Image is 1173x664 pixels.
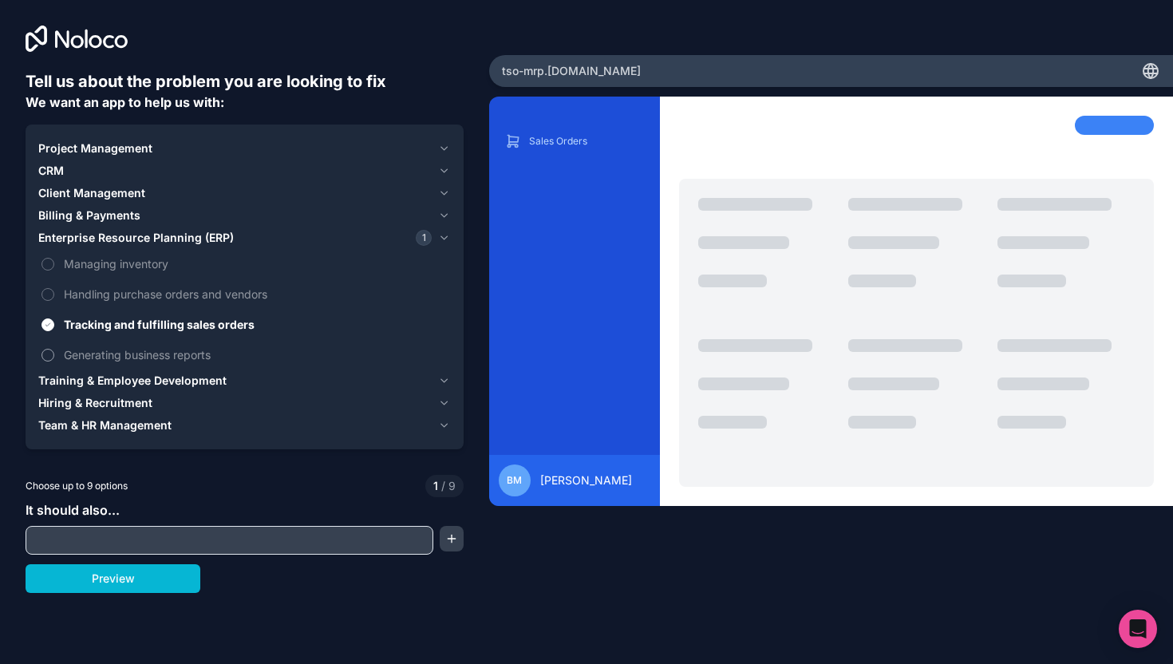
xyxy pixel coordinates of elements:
[38,417,172,433] span: Team & HR Management
[438,478,456,494] span: 9
[38,370,451,392] button: Training & Employee Development
[38,185,145,201] span: Client Management
[441,479,445,492] span: /
[416,230,432,246] span: 1
[64,316,448,333] span: Tracking and fulfilling sales orders
[26,502,120,518] span: It should also...
[38,207,140,223] span: Billing & Payments
[38,414,451,437] button: Team & HR Management
[540,472,632,488] span: [PERSON_NAME]
[507,474,522,487] span: BM
[64,346,448,363] span: Generating business reports
[26,479,128,493] span: Choose up to 9 options
[64,286,448,302] span: Handling purchase orders and vendors
[64,255,448,272] span: Managing inventory
[38,392,451,414] button: Hiring & Recruitment
[1119,610,1157,648] div: Open Intercom Messenger
[41,349,54,362] button: Generating business reports
[38,137,451,160] button: Project Management
[38,249,451,370] div: Enterprise Resource Planning (ERP)1
[26,94,224,110] span: We want an app to help us with:
[38,395,152,411] span: Hiring & Recruitment
[38,163,64,179] span: CRM
[529,135,644,148] p: Sales Orders
[41,258,54,271] button: Managing inventory
[502,63,641,79] span: tso-mrp .[DOMAIN_NAME]
[38,230,234,246] span: Enterprise Resource Planning (ERP)
[26,564,200,593] button: Preview
[38,373,227,389] span: Training & Employee Development
[26,70,464,93] h6: Tell us about the problem you are looking to fix
[38,227,451,249] button: Enterprise Resource Planning (ERP)1
[433,478,438,494] span: 1
[41,288,54,301] button: Handling purchase orders and vendors
[41,318,54,331] button: Tracking and fulfilling sales orders
[38,140,152,156] span: Project Management
[38,160,451,182] button: CRM
[38,204,451,227] button: Billing & Payments
[38,182,451,204] button: Client Management
[502,128,647,442] div: scrollable content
